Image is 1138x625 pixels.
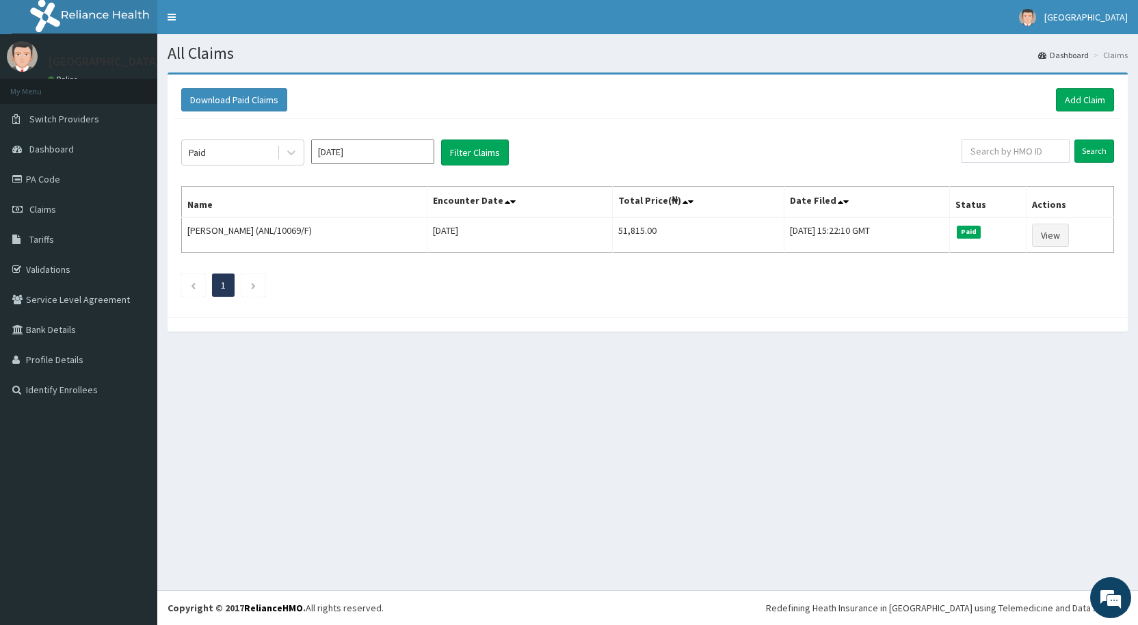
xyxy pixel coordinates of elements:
th: Encounter Date [427,187,613,218]
strong: Copyright © 2017 . [168,602,306,614]
th: Status [949,187,1026,218]
a: View [1032,224,1069,247]
th: Actions [1026,187,1113,218]
a: Add Claim [1056,88,1114,111]
span: Dashboard [29,143,74,155]
button: Filter Claims [441,139,509,165]
h1: All Claims [168,44,1128,62]
td: [DATE] 15:22:10 GMT [784,217,949,253]
a: Next page [250,279,256,291]
footer: All rights reserved. [157,590,1138,625]
a: Page 1 is your current page [221,279,226,291]
span: Claims [29,203,56,215]
input: Search [1074,139,1114,163]
td: [DATE] [427,217,613,253]
span: Paid [957,226,981,238]
th: Total Price(₦) [613,187,784,218]
th: Name [182,187,427,218]
th: Date Filed [784,187,949,218]
a: Previous page [190,279,196,291]
td: 51,815.00 [613,217,784,253]
input: Select Month and Year [311,139,434,164]
div: Paid [189,146,206,159]
span: Switch Providers [29,113,99,125]
a: RelianceHMO [244,602,303,614]
div: Redefining Heath Insurance in [GEOGRAPHIC_DATA] using Telemedicine and Data Science! [766,601,1128,615]
img: User Image [1019,9,1036,26]
a: Online [48,75,81,84]
td: [PERSON_NAME] (ANL/10069/F) [182,217,427,253]
input: Search by HMO ID [962,139,1070,163]
li: Claims [1090,49,1128,61]
button: Download Paid Claims [181,88,287,111]
p: [GEOGRAPHIC_DATA] [48,55,161,68]
a: Dashboard [1038,49,1089,61]
span: Tariffs [29,233,54,245]
img: User Image [7,41,38,72]
span: [GEOGRAPHIC_DATA] [1044,11,1128,23]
